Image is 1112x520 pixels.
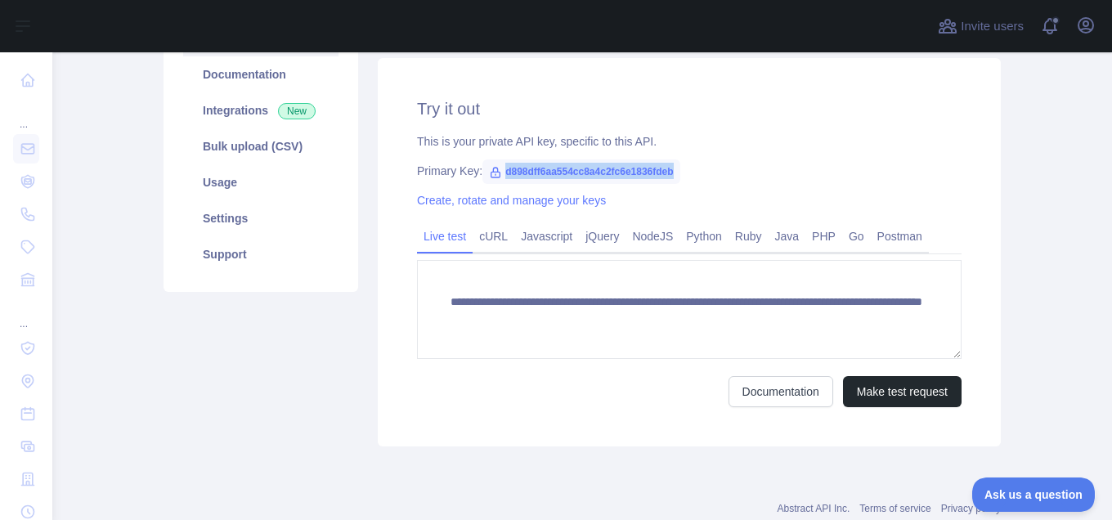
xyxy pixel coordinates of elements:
h2: Try it out [417,97,962,120]
a: Privacy policy [941,503,1001,514]
a: Javascript [514,223,579,249]
span: Invite users [961,17,1024,36]
a: Bulk upload (CSV) [183,128,339,164]
button: Make test request [843,376,962,407]
a: Abstract API Inc. [778,503,850,514]
span: d898dff6aa554cc8a4c2fc6e1836fdeb [482,159,679,184]
button: Invite users [935,13,1027,39]
a: cURL [473,223,514,249]
a: PHP [805,223,842,249]
div: Primary Key: [417,163,962,179]
a: Integrations New [183,92,339,128]
span: New [278,103,316,119]
a: NodeJS [625,223,679,249]
a: Python [679,223,729,249]
div: ... [13,298,39,330]
a: Settings [183,200,339,236]
a: Create, rotate and manage your keys [417,194,606,207]
a: Usage [183,164,339,200]
a: Terms of service [859,503,930,514]
a: Go [842,223,871,249]
a: Documentation [729,376,833,407]
div: This is your private API key, specific to this API. [417,133,962,150]
a: jQuery [579,223,625,249]
a: Support [183,236,339,272]
a: Documentation [183,56,339,92]
a: Live test [417,223,473,249]
a: Postman [871,223,929,249]
div: ... [13,98,39,131]
a: Java [769,223,806,249]
iframe: Toggle Customer Support [972,477,1096,512]
a: Ruby [729,223,769,249]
